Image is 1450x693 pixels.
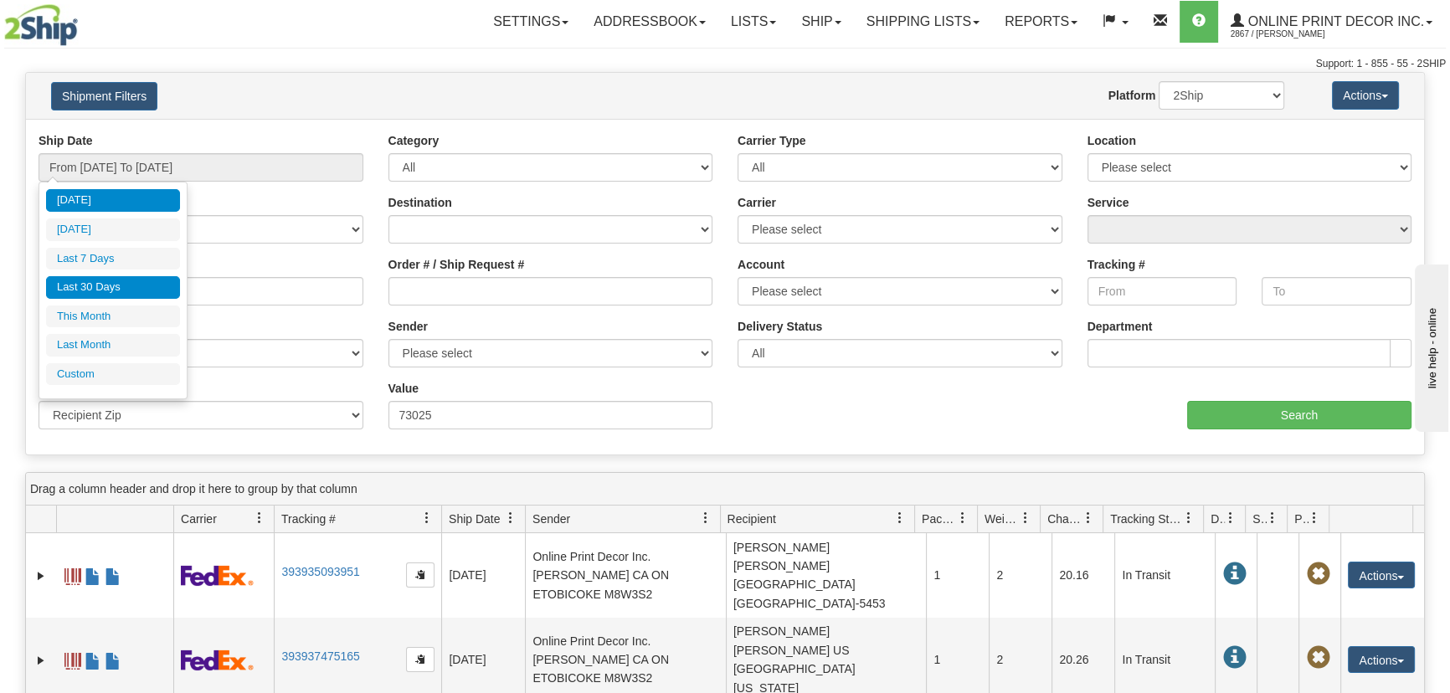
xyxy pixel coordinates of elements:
input: Search [1187,401,1411,429]
span: In Transit [1222,562,1246,586]
span: Sender [532,511,570,527]
td: 20.16 [1052,533,1114,618]
span: Tracking # [281,511,336,527]
td: In Transit [1114,533,1215,618]
button: Copy to clipboard [406,562,434,588]
li: Last 7 Days [46,248,180,270]
span: Recipient [728,511,776,527]
div: Support: 1 - 855 - 55 - 2SHIP [4,57,1446,71]
img: 2 - FedEx Express® [181,649,254,670]
a: USMCA CO [105,561,121,588]
span: Online Print Decor Inc. [1244,14,1424,28]
label: Order # / Ship Request # [388,256,525,273]
span: 2867 / [PERSON_NAME] [1231,26,1356,43]
li: Custom [46,363,180,386]
button: Actions [1348,646,1415,673]
span: Weight [985,511,1020,527]
a: Tracking Status filter column settings [1175,504,1203,532]
li: Last Month [46,334,180,357]
label: Account [738,256,784,273]
li: Last 30 Days [46,276,180,299]
label: Department [1087,318,1153,335]
div: live help - online [13,14,155,27]
button: Shipment Filters [51,82,157,110]
span: Ship Date [449,511,500,527]
a: Pickup Status filter column settings [1300,504,1329,532]
img: logo2867.jpg [4,4,78,46]
span: Tracking Status [1110,511,1183,527]
a: Settings [481,1,581,43]
span: Pickup Status [1294,511,1309,527]
span: Pickup Not Assigned [1306,646,1329,670]
a: USMCA CO [105,645,121,672]
a: Recipient filter column settings [886,504,914,532]
label: Delivery Status [738,318,822,335]
a: Sender filter column settings [692,504,720,532]
input: To [1262,277,1411,305]
label: Platform [1108,87,1156,104]
button: Actions [1332,81,1399,110]
span: In Transit [1222,646,1246,670]
a: Label [64,561,81,588]
td: [DATE] [441,533,525,618]
a: Packages filter column settings [949,504,977,532]
span: Carrier [181,511,217,527]
label: Service [1087,194,1129,211]
td: 2 [989,533,1052,618]
a: Charge filter column settings [1074,504,1103,532]
a: Ship [789,1,853,43]
td: [PERSON_NAME] [PERSON_NAME] [GEOGRAPHIC_DATA] [GEOGRAPHIC_DATA]-5453 [726,533,927,618]
span: Pickup Not Assigned [1306,562,1329,586]
label: Category [388,132,440,149]
td: 1 [926,533,989,618]
a: Addressbook [581,1,718,43]
a: Label [64,645,81,672]
div: grid grouping header [26,473,1424,506]
a: Delivery Status filter column settings [1216,504,1245,532]
a: Online Print Decor Inc. 2867 / [PERSON_NAME] [1218,1,1445,43]
a: Expand [33,652,49,669]
img: 2 - FedEx Express® [181,565,254,586]
a: Carrier filter column settings [245,504,274,532]
li: [DATE] [46,189,180,212]
a: Expand [33,567,49,584]
input: From [1087,277,1237,305]
a: Tracking # filter column settings [413,504,441,532]
span: Shipment Issues [1252,511,1267,527]
a: Lists [718,1,789,43]
span: Packages [922,511,957,527]
a: Commercial Invoice [85,645,101,672]
label: Destination [388,194,452,211]
li: This Month [46,305,180,328]
li: [DATE] [46,218,180,241]
a: Weight filter column settings [1011,504,1040,532]
label: Tracking # [1087,256,1145,273]
td: Online Print Decor Inc. [PERSON_NAME] CA ON ETOBICOKE M8W3S2 [525,533,726,618]
label: Location [1087,132,1136,149]
a: Commercial Invoice [85,561,101,588]
span: Delivery Status [1211,511,1225,527]
a: 393937475165 [281,649,359,663]
a: Shipping lists [854,1,992,43]
label: Ship Date [39,132,93,149]
label: Carrier [738,194,776,211]
button: Actions [1348,562,1415,588]
label: Sender [388,318,428,335]
a: Shipment Issues filter column settings [1258,504,1287,532]
a: Ship Date filter column settings [496,504,525,532]
label: Value [388,380,419,397]
a: 393935093951 [281,565,359,578]
label: Carrier Type [738,132,805,149]
span: Charge [1047,511,1082,527]
button: Copy to clipboard [406,647,434,672]
iframe: chat widget [1411,261,1448,432]
a: Reports [992,1,1090,43]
